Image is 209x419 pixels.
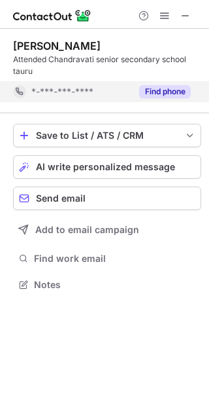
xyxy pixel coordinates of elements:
div: [PERSON_NAME] [13,39,101,52]
button: Notes [13,276,201,294]
span: Add to email campaign [35,225,139,235]
button: Add to email campaign [13,218,201,242]
img: ContactOut v5.3.10 [13,8,91,24]
span: Notes [34,279,196,291]
span: Find work email [34,253,196,264]
div: Attended Chandravati senior secondary school tauru [13,54,201,77]
span: Send email [36,193,86,204]
button: AI write personalized message [13,155,201,179]
div: Save to List / ATS / CRM [36,130,178,141]
span: AI write personalized message [36,162,175,172]
button: Find work email [13,249,201,268]
button: save-profile-one-click [13,124,201,147]
button: Reveal Button [139,85,191,98]
button: Send email [13,187,201,210]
